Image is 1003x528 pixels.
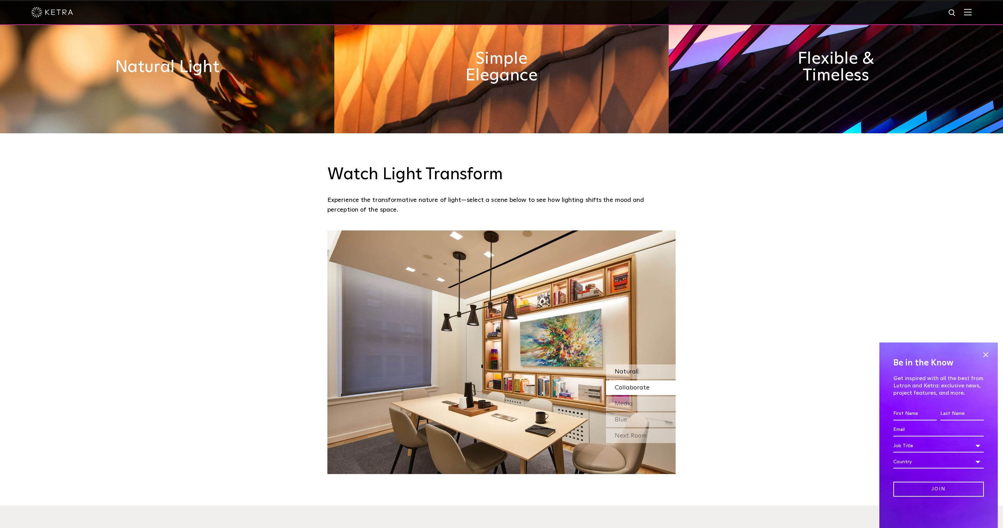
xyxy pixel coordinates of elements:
[334,1,669,133] img: simple_elegance
[615,385,650,391] span: Collaborate
[327,230,676,474] img: SS-Desktop-CEC-05
[893,455,984,468] div: Country
[893,439,984,452] div: Job Title
[948,9,957,17] img: search icon
[606,428,676,443] div: Next Room
[615,401,633,407] span: Media
[893,482,984,497] input: Join
[615,417,627,423] span: Blue
[327,165,676,185] h3: Watch Light Transform
[327,195,672,215] p: Experience the transformative nature of light—select a scene below to see how lighting shifts the...
[115,59,219,76] h2: Natural Light
[776,50,896,84] h2: Flexible & Timeless
[893,356,984,370] h4: Be in the Know
[615,369,638,375] span: Natural
[441,50,562,84] h2: Simple Elegance
[893,375,984,396] p: Get inspired with all the best from Lutron and Ketra: exclusive news, project features, and more.
[940,407,984,420] input: Last Name
[893,407,937,420] input: First Name
[669,1,1003,133] img: flexible_timeless_ketra
[31,7,73,17] img: ketra-logo-2019-white
[964,9,972,15] img: Hamburger%20Nav.svg
[893,423,984,436] input: Email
